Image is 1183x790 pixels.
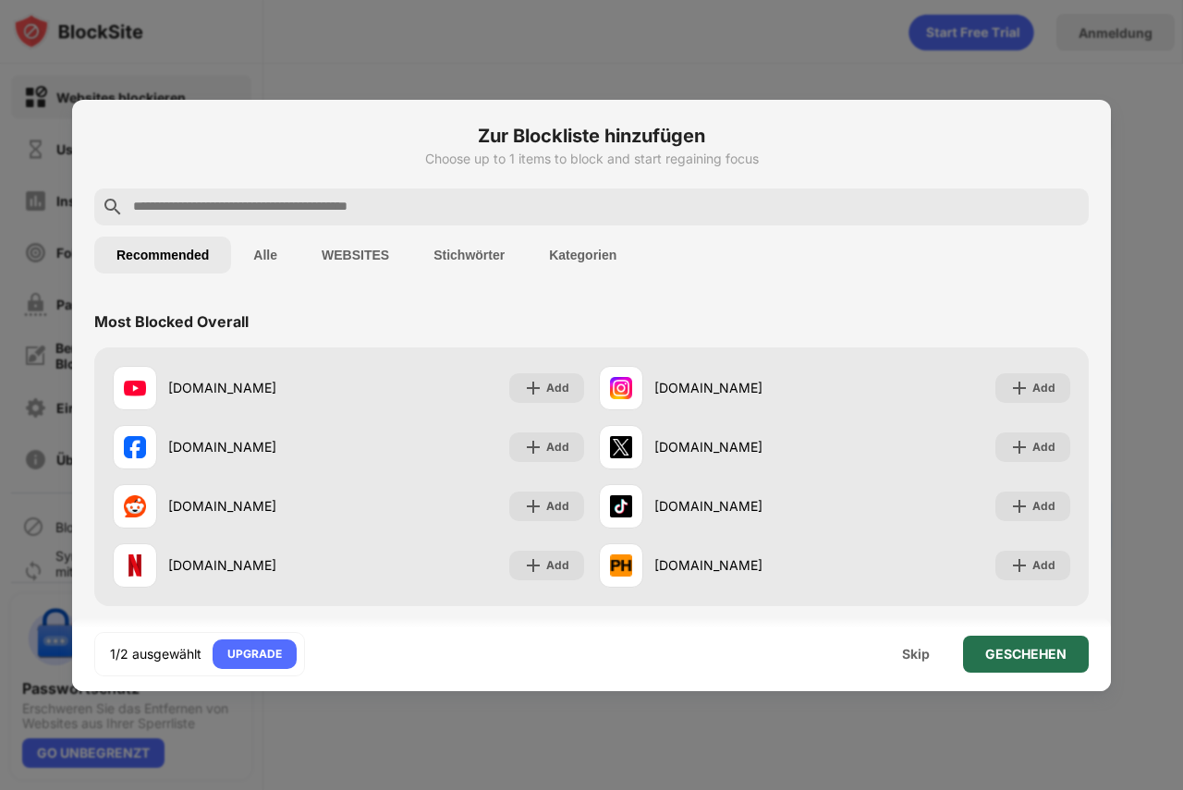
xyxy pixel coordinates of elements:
[231,237,299,273] button: Alle
[610,377,632,399] img: favicons
[654,378,835,397] div: [DOMAIN_NAME]
[1032,556,1055,575] div: Add
[1032,379,1055,397] div: Add
[1032,497,1055,516] div: Add
[654,437,835,456] div: [DOMAIN_NAME]
[610,436,632,458] img: favicons
[546,556,569,575] div: Add
[654,555,835,575] div: [DOMAIN_NAME]
[411,237,527,273] button: Stichwörter
[94,122,1089,150] h6: Zur Blockliste hinzufügen
[124,554,146,577] img: favicons
[527,237,639,273] button: Kategorien
[610,495,632,517] img: favicons
[546,379,569,397] div: Add
[94,152,1089,166] div: Choose up to 1 items to block and start regaining focus
[94,237,231,273] button: Recommended
[124,436,146,458] img: favicons
[168,378,348,397] div: [DOMAIN_NAME]
[168,437,348,456] div: [DOMAIN_NAME]
[546,438,569,456] div: Add
[94,312,249,331] div: Most Blocked Overall
[124,495,146,517] img: favicons
[102,196,124,218] img: search.svg
[654,496,835,516] div: [DOMAIN_NAME]
[1032,438,1055,456] div: Add
[227,645,282,663] div: UPGRADE
[110,645,201,663] div: 1/2 ausgewählt
[168,555,348,575] div: [DOMAIN_NAME]
[985,647,1067,662] div: GESCHEHEN
[902,647,930,662] div: Skip
[299,237,411,273] button: WEBSITES
[546,497,569,516] div: Add
[124,377,146,399] img: favicons
[610,554,632,577] img: favicons
[168,496,348,516] div: [DOMAIN_NAME]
